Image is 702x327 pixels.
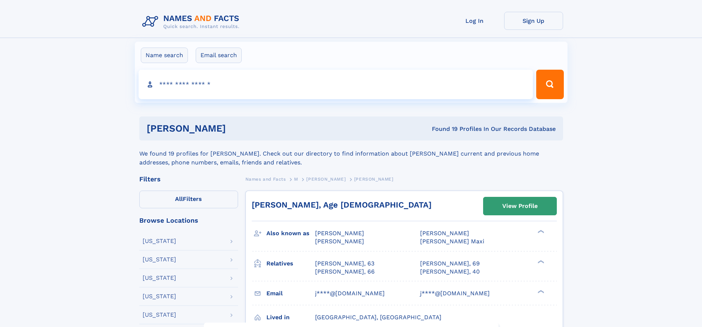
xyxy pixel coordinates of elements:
[502,198,538,215] div: View Profile
[329,125,556,133] div: Found 19 Profiles In Our Records Database
[143,293,176,299] div: [US_STATE]
[266,227,315,240] h3: Also known as
[536,70,563,99] button: Search Button
[420,238,484,245] span: [PERSON_NAME] Maxi
[483,197,556,215] a: View Profile
[306,177,346,182] span: [PERSON_NAME]
[143,312,176,318] div: [US_STATE]
[143,257,176,262] div: [US_STATE]
[504,12,563,30] a: Sign Up
[139,140,563,167] div: We found 19 profiles for [PERSON_NAME]. Check out our directory to find information about [PERSON...
[266,257,315,270] h3: Relatives
[354,177,394,182] span: [PERSON_NAME]
[294,177,298,182] span: M
[294,174,298,184] a: M
[139,12,245,32] img: Logo Names and Facts
[315,268,375,276] a: [PERSON_NAME], 66
[139,176,238,182] div: Filters
[315,238,364,245] span: [PERSON_NAME]
[139,217,238,224] div: Browse Locations
[139,191,238,208] label: Filters
[420,268,480,276] a: [PERSON_NAME], 40
[141,48,188,63] label: Name search
[266,287,315,300] h3: Email
[315,230,364,237] span: [PERSON_NAME]
[306,174,346,184] a: [PERSON_NAME]
[420,260,480,268] a: [PERSON_NAME], 69
[143,275,176,281] div: [US_STATE]
[315,260,374,268] a: [PERSON_NAME], 63
[252,200,432,209] a: [PERSON_NAME], Age [DEMOGRAPHIC_DATA]
[536,289,545,294] div: ❯
[266,311,315,324] h3: Lived in
[196,48,242,63] label: Email search
[445,12,504,30] a: Log In
[143,238,176,244] div: [US_STATE]
[245,174,286,184] a: Names and Facts
[147,124,329,133] h1: [PERSON_NAME]
[536,229,545,234] div: ❯
[175,195,183,202] span: All
[139,70,533,99] input: search input
[420,230,469,237] span: [PERSON_NAME]
[536,259,545,264] div: ❯
[315,314,441,321] span: [GEOGRAPHIC_DATA], [GEOGRAPHIC_DATA]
